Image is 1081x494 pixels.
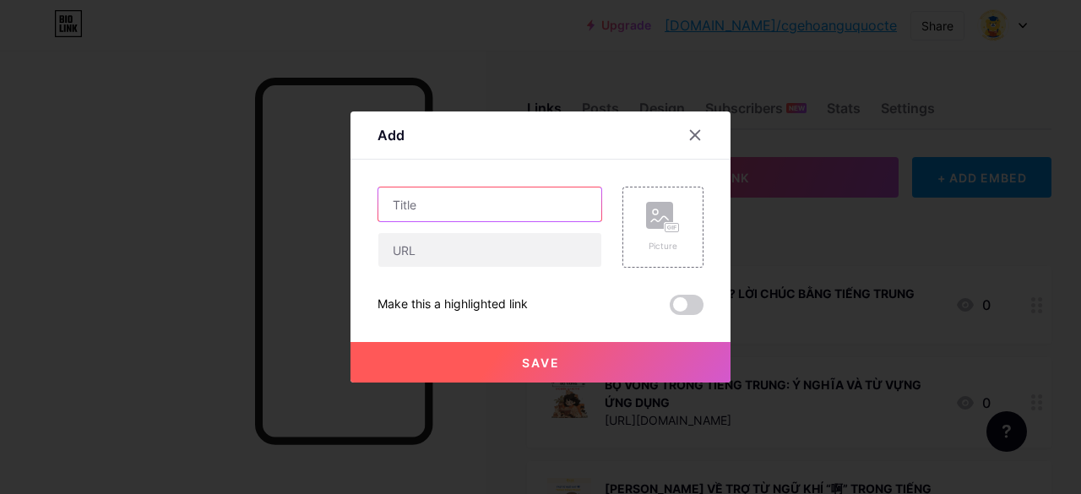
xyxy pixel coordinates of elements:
[378,295,528,315] div: Make this a highlighted link
[350,342,731,383] button: Save
[378,125,405,145] div: Add
[378,233,601,267] input: URL
[522,356,560,370] span: Save
[646,240,680,252] div: Picture
[378,187,601,221] input: Title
